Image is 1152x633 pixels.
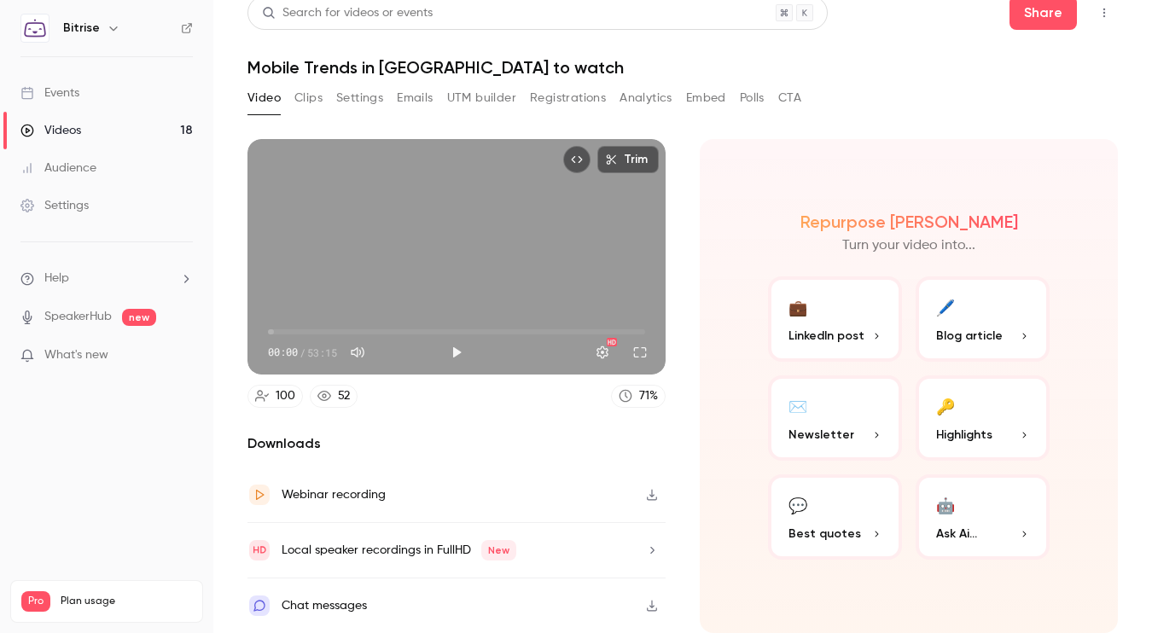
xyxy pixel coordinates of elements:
[247,385,303,408] a: 100
[530,84,606,112] button: Registrations
[262,4,433,22] div: Search for videos or events
[916,474,1050,560] button: 🤖Ask Ai...
[282,595,367,616] div: Chat messages
[20,84,79,102] div: Events
[61,595,192,608] span: Plan usage
[788,392,807,419] div: ✉️
[740,84,765,112] button: Polls
[788,293,807,320] div: 💼
[623,335,657,369] button: Full screen
[63,20,100,37] h6: Bitrise
[788,426,854,444] span: Newsletter
[20,122,81,139] div: Videos
[607,338,617,346] div: HD
[639,387,658,405] div: 71 %
[300,345,305,360] span: /
[247,57,1118,78] h1: Mobile Trends in [GEOGRAPHIC_DATA] to watch
[936,491,955,518] div: 🤖
[294,84,323,112] button: Clips
[44,308,112,326] a: SpeakerHub
[916,276,1050,362] button: 🖊️Blog article
[44,270,69,287] span: Help
[788,491,807,518] div: 💬
[788,327,864,345] span: LinkedIn post
[447,84,516,112] button: UTM builder
[20,160,96,177] div: Audience
[768,375,902,461] button: ✉️Newsletter
[282,540,516,560] div: Local speaker recordings in FullHD
[247,84,281,112] button: Video
[21,591,50,612] span: Pro
[336,84,383,112] button: Settings
[585,335,620,369] button: Settings
[611,385,666,408] a: 71%
[768,474,902,560] button: 💬Best quotes
[310,385,358,408] a: 52
[936,293,955,320] div: 🖊️
[800,212,1018,232] h2: Repurpose [PERSON_NAME]
[439,335,474,369] button: Play
[916,375,1050,461] button: 🔑Highlights
[20,197,89,214] div: Settings
[340,335,375,369] button: Mute
[481,540,516,560] span: New
[936,392,955,419] div: 🔑
[936,525,977,543] span: Ask Ai...
[563,146,591,173] button: Embed video
[268,345,337,360] div: 00:00
[936,426,992,444] span: Highlights
[268,345,298,360] span: 00:00
[597,146,659,173] button: Trim
[44,346,108,364] span: What's new
[276,387,295,405] div: 100
[282,485,386,505] div: Webinar recording
[842,235,975,256] p: Turn your video into...
[20,270,193,287] li: help-dropdown-opener
[788,525,861,543] span: Best quotes
[247,433,666,454] h2: Downloads
[338,387,350,405] div: 52
[307,345,337,360] span: 53:15
[122,309,156,326] span: new
[778,84,801,112] button: CTA
[936,327,1003,345] span: Blog article
[686,84,726,112] button: Embed
[620,84,672,112] button: Analytics
[397,84,433,112] button: Emails
[21,15,49,42] img: Bitrise
[768,276,902,362] button: 💼LinkedIn post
